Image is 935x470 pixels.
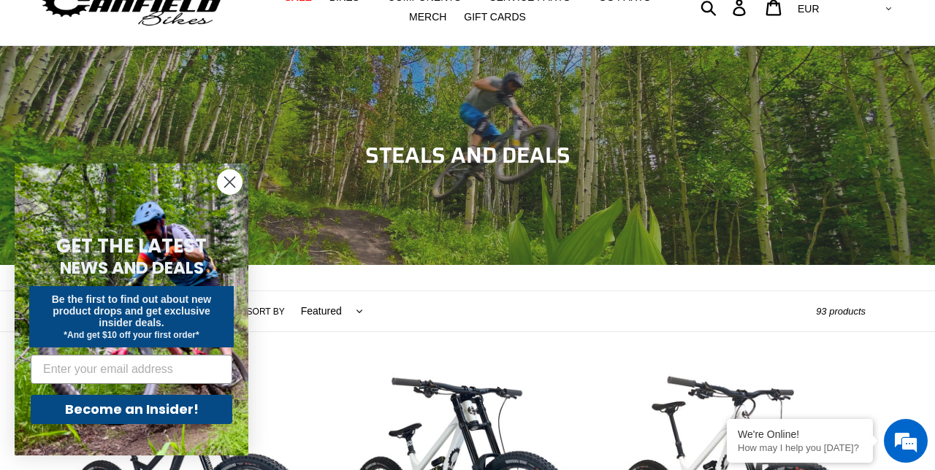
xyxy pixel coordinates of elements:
a: MERCH [402,7,454,27]
label: Sort by [247,305,285,318]
input: Enter your email address [31,355,232,384]
span: MERCH [409,11,446,23]
span: NEWS AND DEALS [60,256,204,280]
span: STEALS AND DEALS [365,138,570,172]
span: *And get $10 off your first order* [64,330,199,340]
div: We're Online! [738,428,862,440]
p: How may I help you today? [738,442,862,453]
span: 93 products [816,306,866,317]
span: GET THE LATEST [56,233,207,259]
span: GIFT CARDS [464,11,526,23]
span: Be the first to find out about new product drops and get exclusive insider deals. [52,293,212,328]
button: Become an Insider! [31,395,232,424]
a: GIFT CARDS [457,7,533,27]
button: Close dialog [217,169,243,195]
